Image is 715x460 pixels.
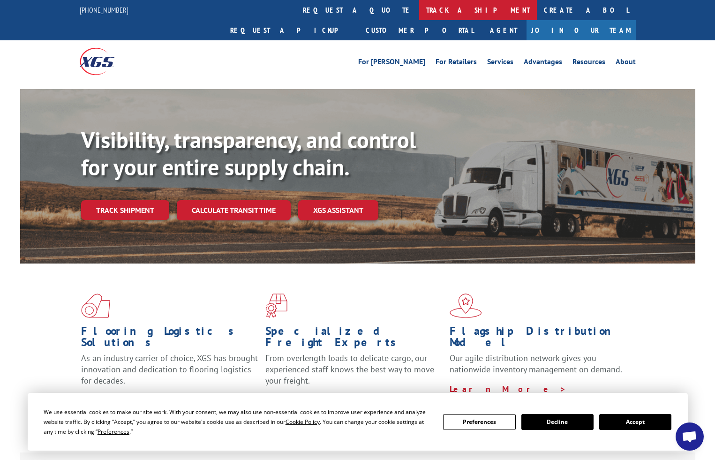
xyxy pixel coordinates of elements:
div: Open chat [676,422,704,451]
p: From overlength loads to delicate cargo, our experienced staff knows the best way to move your fr... [265,353,443,394]
h1: Flagship Distribution Model [450,325,627,353]
button: Preferences [443,414,515,430]
span: As an industry carrier of choice, XGS has brought innovation and dedication to flooring logistics... [81,353,258,386]
a: Request a pickup [223,20,359,40]
a: Advantages [524,58,562,68]
span: Our agile distribution network gives you nationwide inventory management on demand. [450,353,622,375]
a: Track shipment [81,200,169,220]
img: xgs-icon-flagship-distribution-model-red [450,294,482,318]
a: For [PERSON_NAME] [358,58,425,68]
span: Cookie Policy [286,418,320,426]
h1: Flooring Logistics Solutions [81,325,258,353]
a: Resources [572,58,605,68]
b: Visibility, transparency, and control for your entire supply chain. [81,125,416,181]
a: For Retailers [436,58,477,68]
a: [PHONE_NUMBER] [80,5,128,15]
a: About [616,58,636,68]
h1: Specialized Freight Experts [265,325,443,353]
button: Decline [521,414,594,430]
a: Services [487,58,513,68]
div: We use essential cookies to make our site work. With your consent, we may also use non-essential ... [44,407,432,437]
button: Accept [599,414,671,430]
a: Customer Portal [359,20,481,40]
a: XGS ASSISTANT [298,200,378,220]
a: Join Our Team [527,20,636,40]
div: Cookie Consent Prompt [28,393,688,451]
img: xgs-icon-focused-on-flooring-red [265,294,287,318]
a: Agent [481,20,527,40]
span: Preferences [98,428,129,436]
img: xgs-icon-total-supply-chain-intelligence-red [81,294,110,318]
a: Calculate transit time [177,200,291,220]
a: Learn More > [450,384,566,394]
